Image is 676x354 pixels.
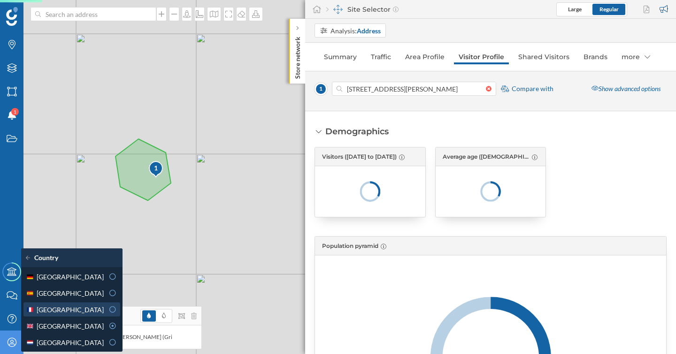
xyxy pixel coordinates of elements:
[330,26,381,36] div: Analysis:
[6,7,18,26] img: Geoblink Logo
[322,242,378,249] span: Population pyramid
[579,49,612,64] a: Brands
[37,288,104,298] span: [GEOGRAPHIC_DATA]
[26,253,118,262] div: Country
[148,161,162,177] div: 1
[322,153,397,161] span: Visitors ([DATE] to [DATE])
[319,49,361,64] a: Summary
[148,163,164,173] div: 1
[19,7,64,15] span: Assistance
[357,27,381,35] strong: Address
[586,81,666,97] div: Show advanced options
[366,49,396,64] a: Traffic
[37,305,104,315] span: [GEOGRAPHIC_DATA]
[400,49,449,64] a: Area Profile
[14,107,16,116] span: 1
[599,6,619,13] span: Regular
[443,153,530,161] span: Average age ([DEMOGRAPHIC_DATA][DATE] to [DATE])
[512,84,553,93] span: Compare with
[514,49,574,64] a: Shared Visitors
[37,321,104,331] span: [GEOGRAPHIC_DATA]
[293,33,302,79] p: Store network
[325,125,389,138] div: Demographics
[148,161,164,179] img: pois-map-marker.svg
[333,5,343,14] img: dashboards-manager.svg
[37,338,104,347] span: [GEOGRAPHIC_DATA]
[315,83,327,95] span: 1
[454,49,509,64] a: Visitor Profile
[568,6,582,13] span: Large
[617,49,655,64] div: more
[37,272,104,282] span: [GEOGRAPHIC_DATA]
[326,5,399,14] div: Site Selector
